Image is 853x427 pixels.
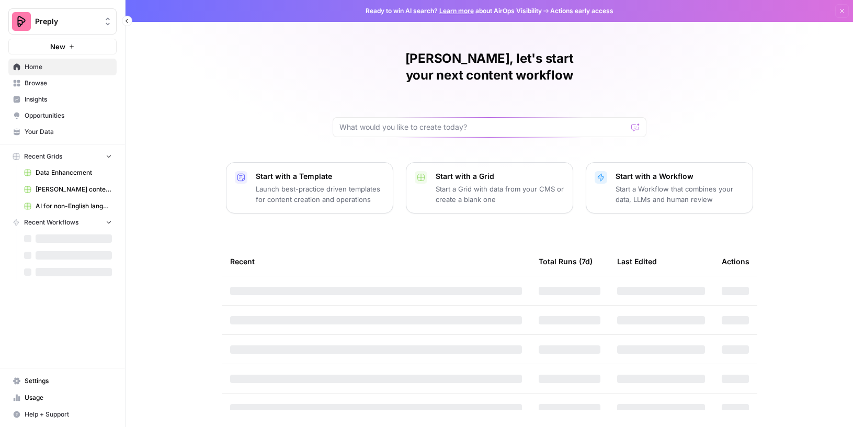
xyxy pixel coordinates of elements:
div: Last Edited [617,247,657,276]
span: New [50,41,65,52]
a: Data Enhancement [19,164,117,181]
button: Recent Workflows [8,215,117,230]
span: Opportunities [25,111,112,120]
p: Start with a Template [256,171,384,182]
span: Your Data [25,127,112,137]
a: Opportunities [8,107,117,124]
a: Insights [8,91,117,108]
h1: [PERSON_NAME], let's start your next content workflow [333,50,646,84]
p: Start with a Workflow [616,171,744,182]
a: Home [8,59,117,75]
span: Help + Support [25,410,112,419]
span: Preply [35,16,98,27]
span: Usage [25,393,112,402]
div: Actions [722,247,749,276]
a: Browse [8,75,117,92]
p: Start with a Grid [436,171,564,182]
span: Insights [25,95,112,104]
span: Ready to win AI search? about AirOps Visibility [366,6,542,16]
a: AI for non-English languages [19,198,117,215]
p: Start a Grid with data from your CMS or create a blank one [436,184,564,205]
p: Start a Workflow that combines your data, LLMs and human review [616,184,744,205]
span: Home [25,62,112,72]
button: Help + Support [8,406,117,423]
a: [PERSON_NAME] content interlinking test - new content [19,181,117,198]
span: AI for non-English languages [36,201,112,211]
a: Settings [8,373,117,389]
button: Workspace: Preply [8,8,117,35]
button: Recent Grids [8,149,117,164]
span: Data Enhancement [36,168,112,177]
span: Recent Workflows [24,218,78,227]
button: Start with a TemplateLaunch best-practice driven templates for content creation and operations [226,162,393,213]
img: Preply Logo [12,12,31,31]
button: Start with a WorkflowStart a Workflow that combines your data, LLMs and human review [586,162,753,213]
span: [PERSON_NAME] content interlinking test - new content [36,185,112,194]
span: Browse [25,78,112,88]
a: Learn more [439,7,474,15]
a: Usage [8,389,117,406]
div: Total Runs (7d) [539,247,593,276]
button: Start with a GridStart a Grid with data from your CMS or create a blank one [406,162,573,213]
a: Your Data [8,123,117,140]
p: Launch best-practice driven templates for content creation and operations [256,184,384,205]
span: Recent Grids [24,152,62,161]
div: Recent [230,247,522,276]
span: Actions early access [550,6,613,16]
span: Settings [25,376,112,386]
input: What would you like to create today? [339,122,627,132]
button: New [8,39,117,54]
